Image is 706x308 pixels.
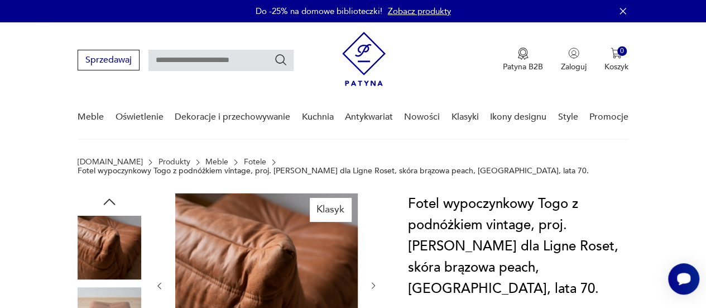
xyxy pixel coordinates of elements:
a: Antykwariat [345,96,393,139]
button: Patyna B2B [503,48,543,72]
a: Meble [205,158,228,167]
a: Ikona medaluPatyna B2B [503,48,543,72]
a: Oświetlenie [116,96,164,139]
button: Sprzedawaj [78,50,140,70]
img: Ikona medalu [517,48,529,60]
div: 0 [617,46,627,56]
img: Ikona koszyka [611,48,622,59]
a: Klasyki [452,96,479,139]
a: Promocje [589,96,628,139]
a: Fotele [244,158,266,167]
a: Zobacz produkty [388,6,451,17]
button: Szukaj [274,53,287,67]
p: Fotel wypoczynkowy Togo z podnóżkiem vintage, proj. [PERSON_NAME] dla Ligne Roset, skóra brązowa ... [78,167,589,176]
img: Patyna - sklep z meblami i dekoracjami vintage [342,32,386,86]
a: Sprzedawaj [78,57,140,65]
a: Meble [78,96,104,139]
a: Nowości [404,96,440,139]
p: Do -25% na domowe biblioteczki! [256,6,382,17]
a: [DOMAIN_NAME] [78,158,143,167]
iframe: Smartsupp widget button [668,263,699,295]
a: Produkty [159,158,190,167]
p: Zaloguj [561,61,587,72]
h1: Fotel wypoczynkowy Togo z podnóżkiem vintage, proj. [PERSON_NAME] dla Ligne Roset, skóra brązowa ... [408,193,628,300]
a: Dekoracje i przechowywanie [175,96,290,139]
p: Koszyk [604,61,628,72]
img: Ikonka użytkownika [568,48,579,59]
p: Patyna B2B [503,61,543,72]
div: Klasyk [310,198,351,221]
a: Style [558,96,578,139]
a: Ikony designu [490,96,546,139]
button: 0Koszyk [604,48,628,72]
a: Kuchnia [301,96,333,139]
button: Zaloguj [561,48,587,72]
img: Zdjęcie produktu Fotel wypoczynkowy Togo z podnóżkiem vintage, proj. M. Ducaroy dla Ligne Roset, ... [78,216,141,279]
